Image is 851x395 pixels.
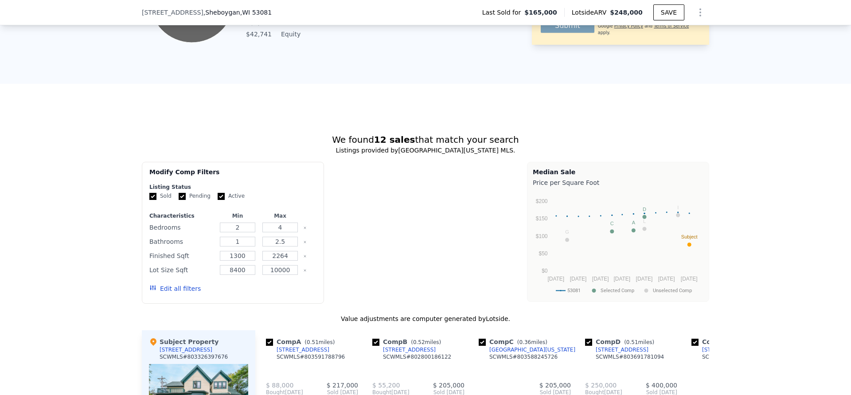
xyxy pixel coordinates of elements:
[179,193,186,200] input: Pending
[596,346,648,353] div: [STREET_ADDRESS]
[632,220,636,225] text: A
[643,219,646,224] text: L
[240,9,272,16] span: , WI 53081
[585,337,658,346] div: Comp D
[307,339,319,345] span: 0.51
[541,19,594,33] button: Submit
[266,382,293,389] span: $ 88,000
[519,339,531,345] span: 0.36
[160,346,212,353] div: [STREET_ADDRESS]
[524,8,557,17] span: $165,000
[149,284,201,293] button: Edit all filters
[565,229,569,235] text: G
[536,215,548,222] text: $150
[570,276,587,282] text: [DATE]
[149,193,156,200] input: Sold
[433,382,465,389] span: $ 205,000
[303,240,307,244] button: Clear
[643,207,646,212] text: D
[149,235,215,248] div: Bathrooms
[142,133,709,146] div: We found that match your search
[149,168,316,184] div: Modify Comp Filters
[149,192,172,200] label: Sold
[160,353,228,360] div: SCWMLS # 803326397676
[149,264,215,276] div: Lot Size Sqft
[266,346,329,353] a: [STREET_ADDRESS]
[514,339,551,345] span: ( miles)
[218,192,245,200] label: Active
[303,226,307,230] button: Clear
[681,276,698,282] text: [DATE]
[539,382,571,389] span: $ 205,000
[142,8,203,17] span: [STREET_ADDRESS]
[489,346,575,353] div: [GEOGRAPHIC_DATA][US_STATE]
[610,9,643,16] span: $248,000
[702,353,770,360] div: SCWMLS # 803038703530
[621,339,658,345] span: ( miles)
[479,337,551,346] div: Comp C
[407,339,445,345] span: ( miles)
[149,221,215,234] div: Bedrooms
[601,288,634,293] text: Selected Comp
[142,314,709,323] div: Value adjustments are computer generated by Lotside .
[533,176,703,189] div: Price per Square Foot
[327,382,358,389] span: $ 217,000
[149,212,215,219] div: Characteristics
[702,346,755,353] div: [STREET_ADDRESS]
[658,276,675,282] text: [DATE]
[413,339,425,345] span: 0.52
[482,8,525,17] span: Last Sold for
[636,276,653,282] text: [DATE]
[383,353,451,360] div: SCWMLS # 802800186122
[585,382,617,389] span: $ 250,000
[653,288,692,293] text: Unselected Comp
[277,346,329,353] div: [STREET_ADDRESS]
[372,337,445,346] div: Comp B
[533,168,703,176] div: Median Sale
[372,346,436,353] a: [STREET_ADDRESS]
[681,234,698,239] text: Subject
[149,250,215,262] div: Finished Sqft
[374,134,415,145] strong: 12 sales
[567,288,581,293] text: 53081
[142,146,709,155] div: Listings provided by [GEOGRAPHIC_DATA][US_STATE] MLS .
[218,193,225,200] input: Active
[614,23,643,28] a: Privacy Policy
[572,8,610,17] span: Lotside ARV
[179,192,211,200] label: Pending
[592,276,609,282] text: [DATE]
[372,382,400,389] span: $ 55,200
[149,337,219,346] div: Subject Property
[279,29,319,39] td: Equity
[533,189,703,300] svg: A chart.
[266,337,338,346] div: Comp A
[542,268,548,274] text: $0
[303,254,307,258] button: Clear
[626,339,638,345] span: 0.51
[536,233,548,239] text: $100
[646,382,677,389] span: $ 400,000
[149,184,316,191] div: Listing Status
[610,221,614,226] text: C
[383,346,436,353] div: [STREET_ADDRESS]
[479,346,575,353] a: [GEOGRAPHIC_DATA][US_STATE]
[585,346,648,353] a: [STREET_ADDRESS]
[598,17,700,36] div: This site is protected by reCAPTCHA and the Google and apply.
[691,346,755,353] a: [STREET_ADDRESS]
[691,4,709,21] button: Show Options
[303,269,307,272] button: Clear
[539,250,547,257] text: $50
[653,4,684,20] button: SAVE
[218,212,257,219] div: Min
[691,337,763,346] div: Comp E
[261,212,300,219] div: Max
[242,29,272,39] td: $42,741
[613,276,630,282] text: [DATE]
[536,198,548,204] text: $200
[277,353,345,360] div: SCWMLS # 803591788796
[654,23,689,28] a: Terms of Service
[547,276,564,282] text: [DATE]
[596,353,664,360] div: SCWMLS # 803691781094
[489,353,558,360] div: SCWMLS # 803588245726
